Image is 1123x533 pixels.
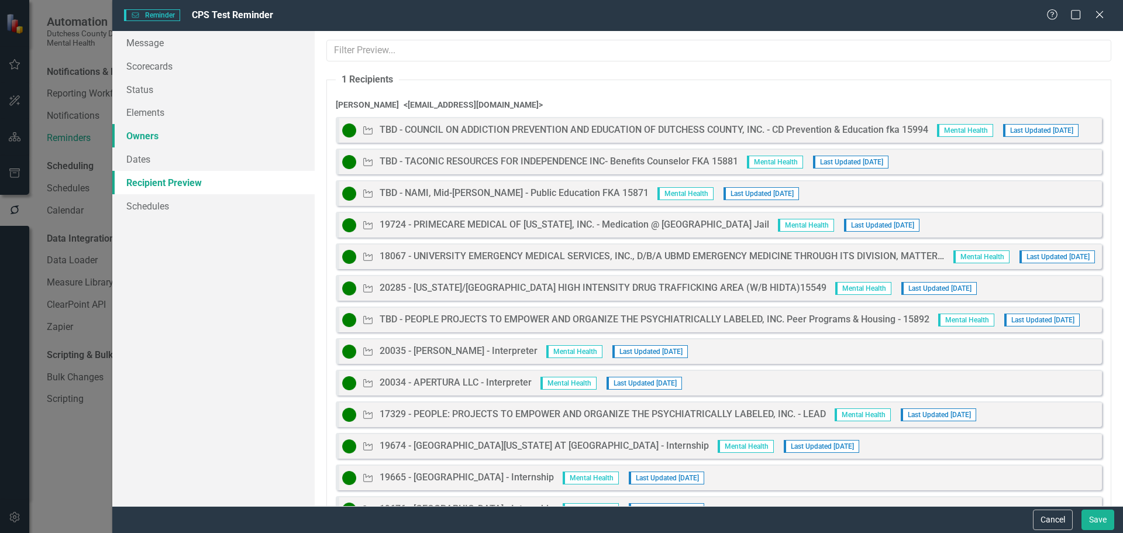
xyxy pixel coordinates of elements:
span: Mental Health [540,377,597,390]
a: Owners [112,124,315,147]
div: 20035 - [PERSON_NAME] - Interpreter [380,345,538,358]
a: Message [112,31,315,54]
span: < [EMAIL_ADDRESS][DOMAIN_NAME] > [402,100,543,109]
span: Last Updated [DATE] [1004,314,1080,326]
span: Last Updated [DATE] [844,219,919,232]
div: 19674 - [GEOGRAPHIC_DATA][US_STATE] AT [GEOGRAPHIC_DATA] - Internship [380,439,709,453]
button: Save [1081,510,1114,530]
span: Last Updated [DATE] [813,156,888,169]
span: Reminder [124,9,180,21]
span: Mental Health [657,187,714,200]
div: 17329 - PEOPLE: PROJECTS TO EMPOWER AND ORGANIZE THE PSYCHIATRICALLY LABELED, INC. - LEAD [380,408,826,421]
div: 18067 - UNIVERSITY EMERGENCY MEDICAL SERVICES, INC., D/B/A UBMD EMERGENCY MEDICINE THROUGH ITS DI... [380,250,945,263]
span: Last Updated [DATE] [784,440,859,453]
span: [PERSON_NAME] [336,100,399,109]
a: Status [112,78,315,101]
span: CPS Test Reminder [192,9,273,20]
span: Mental Health [546,345,602,358]
img: Active [342,218,356,232]
img: Active [342,439,356,453]
div: 19676 - [GEOGRAPHIC_DATA] - Internship [380,503,554,516]
div: TBD - COUNCIL ON ADDICTION PREVENTION AND EDUCATION OF DUTCHESS COUNTY, INC. - CD Prevention & Ed... [380,123,928,137]
a: Recipient Preview [112,171,315,194]
legend: 1 Recipients [336,73,399,87]
span: Mental Health [563,503,619,516]
span: Last Updated [DATE] [607,377,682,390]
span: Mental Health [938,314,994,326]
span: Last Updated [DATE] [1019,250,1095,263]
a: Elements [112,101,315,124]
span: Last Updated [DATE] [901,408,976,421]
span: Last Updated [DATE] [612,345,688,358]
img: Active [342,503,356,517]
a: Schedules [112,194,315,218]
img: Active [342,376,356,390]
a: Scorecards [112,54,315,78]
img: Active [342,187,356,201]
div: 19665 - [GEOGRAPHIC_DATA] - Internship [380,471,554,484]
img: Active [342,471,356,485]
a: Dates [112,147,315,171]
span: Last Updated [DATE] [724,187,799,200]
span: Mental Health [747,156,803,169]
img: Active [342,313,356,327]
span: Mental Health [835,282,891,295]
span: Mental Health [778,219,834,232]
span: Last Updated [DATE] [1003,124,1079,137]
div: 20034 - APERTURA LLC - Interpreter [380,376,532,390]
div: 20285 - [US_STATE]/[GEOGRAPHIC_DATA] HIGH INTENSITY DRUG TRAFFICKING AREA (W/B HIDTA)15549 [380,281,826,295]
span: Last Updated [DATE] [901,282,977,295]
button: Cancel [1033,510,1073,530]
div: 19724 - PRIMECARE MEDICAL OF [US_STATE], INC. - Medication @ [GEOGRAPHIC_DATA] Jail [380,218,769,232]
span: Mental Health [563,472,619,484]
img: Active [342,155,356,169]
div: TBD - NAMI, Mid-[PERSON_NAME] - Public Education FKA 15871 [380,187,649,200]
input: Filter Preview... [326,40,1111,61]
img: Active [342,281,356,295]
div: TBD - PEOPLE PROJECTS TO EMPOWER AND ORGANIZE THE PSYCHIATRICALLY LABELED, INC. Peer Programs & H... [380,313,929,326]
span: Last Updated [DATE] [629,472,704,484]
span: Mental Health [937,124,993,137]
span: Last Updated [DATE] [629,503,704,516]
img: Active [342,123,356,137]
span: Mental Health [835,408,891,421]
span: Mental Health [953,250,1010,263]
img: Active [342,250,356,264]
span: Mental Health [718,440,774,453]
img: Active [342,345,356,359]
img: Active [342,408,356,422]
div: TBD - TACONIC RESOURCES FOR INDEPENDENCE INC- Benefits Counselor FKA 15881 [380,155,738,169]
